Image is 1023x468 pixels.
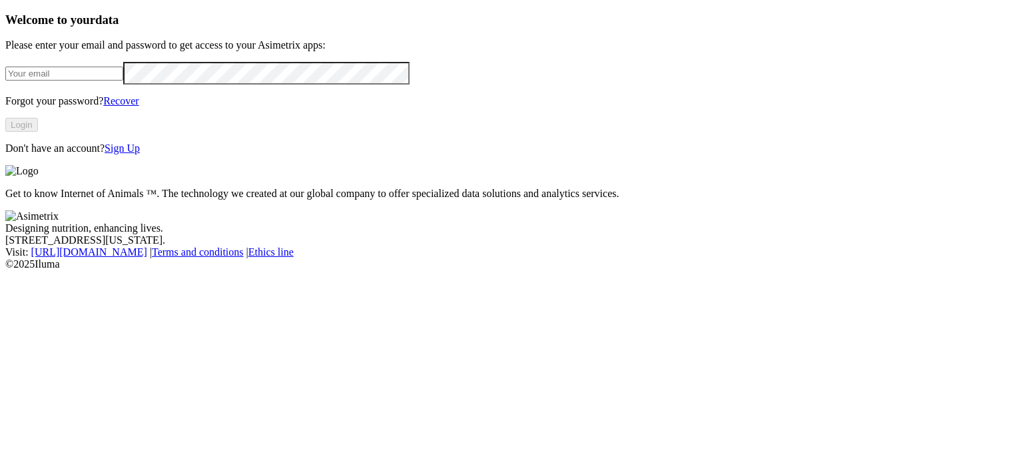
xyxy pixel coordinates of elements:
a: Sign Up [105,142,140,154]
input: Your email [5,67,123,81]
a: Recover [103,95,139,107]
span: data [95,13,119,27]
div: Visit : | | [5,246,1018,258]
a: Terms and conditions [152,246,244,258]
img: Asimetrix [5,210,59,222]
p: Forgot your password? [5,95,1018,107]
img: Logo [5,165,39,177]
a: Ethics line [248,246,294,258]
h3: Welcome to your [5,13,1018,27]
div: Designing nutrition, enhancing lives. [5,222,1018,234]
p: Please enter your email and password to get access to your Asimetrix apps: [5,39,1018,51]
p: Get to know Internet of Animals ™. The technology we created at our global company to offer speci... [5,188,1018,200]
div: © 2025 Iluma [5,258,1018,270]
div: [STREET_ADDRESS][US_STATE]. [5,234,1018,246]
button: Login [5,118,38,132]
p: Don't have an account? [5,142,1018,154]
a: [URL][DOMAIN_NAME] [31,246,147,258]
